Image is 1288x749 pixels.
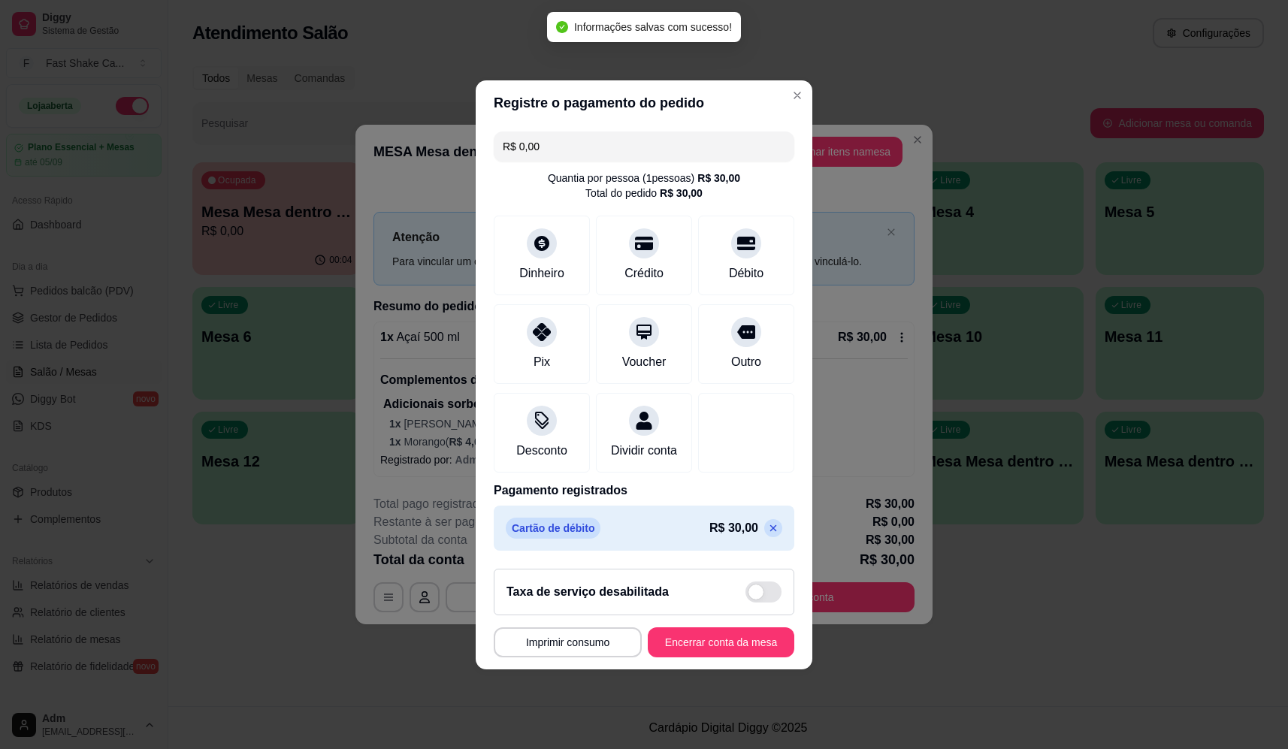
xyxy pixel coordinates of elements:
p: Cartão de débito [506,518,600,539]
h2: Taxa de serviço desabilitada [506,583,669,601]
div: Quantia por pessoa ( 1 pessoas) [548,171,740,186]
button: Encerrar conta da mesa [648,627,794,657]
div: Total do pedido [585,186,703,201]
input: Ex.: hambúrguer de cordeiro [503,131,785,162]
p: R$ 30,00 [709,519,758,537]
button: Close [785,83,809,107]
div: R$ 30,00 [697,171,740,186]
div: Débito [729,264,763,282]
div: Desconto [516,442,567,460]
div: Voucher [622,353,667,371]
button: Imprimir consumo [494,627,642,657]
div: Outro [731,353,761,371]
p: Pagamento registrados [494,482,794,500]
span: check-circle [556,21,568,33]
div: Crédito [624,264,664,282]
div: Dividir conta [611,442,677,460]
div: R$ 30,00 [660,186,703,201]
span: Informações salvas com sucesso! [574,21,732,33]
div: Dinheiro [519,264,564,282]
header: Registre o pagamento do pedido [476,80,812,125]
div: Pix [534,353,550,371]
